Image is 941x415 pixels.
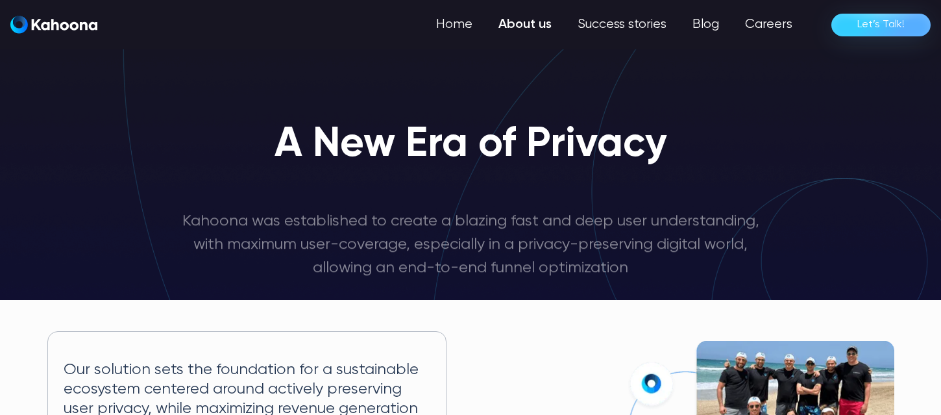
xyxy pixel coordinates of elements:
[10,16,97,34] img: Kahoona logo white
[565,12,679,38] a: Success stories
[275,122,667,168] h1: A New Era of Privacy
[679,12,732,38] a: Blog
[180,210,761,280] p: Kahoona was established to create a blazing fast and deep user understanding, with maximum user-c...
[831,14,931,36] a: Let’s Talk!
[485,12,565,38] a: About us
[423,12,485,38] a: Home
[732,12,805,38] a: Careers
[10,16,97,34] a: home
[857,14,905,35] div: Let’s Talk!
